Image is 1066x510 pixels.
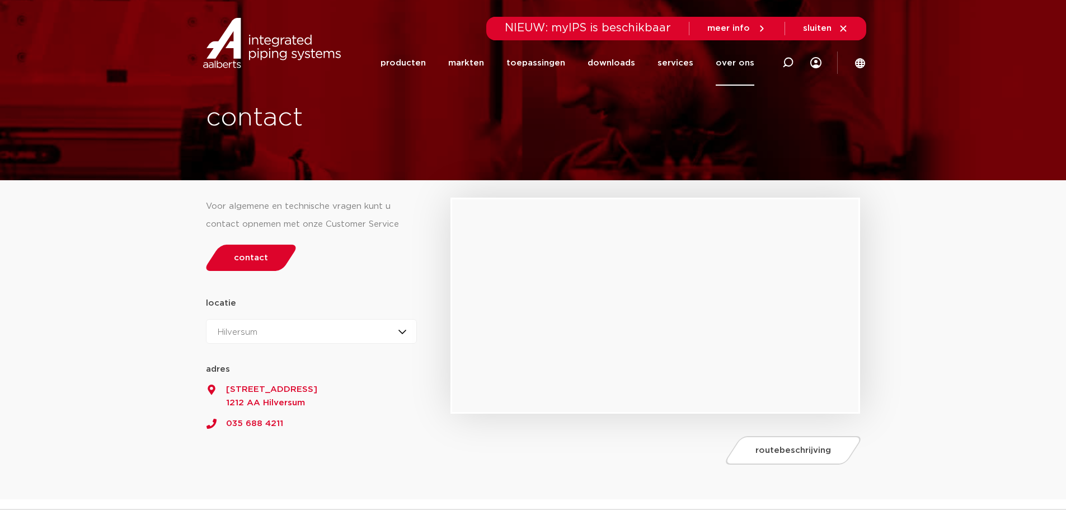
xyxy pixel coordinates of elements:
[506,40,565,86] a: toepassingen
[588,40,635,86] a: downloads
[206,299,236,307] strong: locatie
[505,22,671,34] span: NIEUW: myIPS is beschikbaar
[803,24,832,32] span: sluiten
[448,40,484,86] a: markten
[658,40,693,86] a: services
[707,24,767,34] a: meer info
[810,40,821,86] div: my IPS
[203,245,299,271] a: contact
[381,40,426,86] a: producten
[707,24,750,32] span: meer info
[206,198,417,233] div: Voor algemene en technische vragen kunt u contact opnemen met onze Customer Service
[723,436,864,465] a: routebeschrijving
[218,328,257,336] span: Hilversum
[755,446,831,455] span: routebeschrijving
[716,40,754,86] a: over ons
[206,100,574,136] h1: contact
[803,24,848,34] a: sluiten
[234,254,268,262] span: contact
[381,40,754,86] nav: Menu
